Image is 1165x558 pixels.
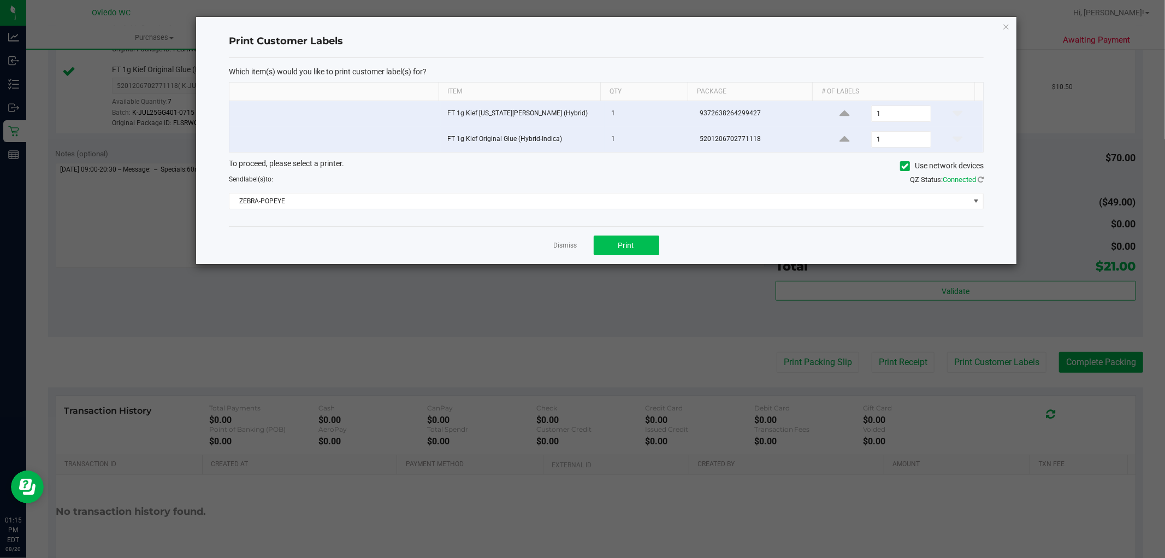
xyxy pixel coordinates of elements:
[900,160,984,172] label: Use network devices
[812,83,974,101] th: # of labels
[693,127,819,152] td: 5201206702771118
[594,236,659,255] button: Print
[910,175,984,184] span: QZ Status:
[221,158,992,174] div: To proceed, please select a printer.
[943,175,976,184] span: Connected
[229,193,969,209] span: ZEBRA-POPEYE
[229,34,984,49] h4: Print Customer Labels
[441,101,605,127] td: FT 1g Kief [US_STATE][PERSON_NAME] (Hybrid)
[688,83,812,101] th: Package
[693,101,819,127] td: 9372638264299427
[229,175,273,183] span: Send to:
[605,101,693,127] td: 1
[11,471,44,503] iframe: Resource center
[439,83,600,101] th: Item
[229,67,984,77] p: Which item(s) would you like to print customer label(s) for?
[618,241,635,250] span: Print
[554,241,577,250] a: Dismiss
[605,127,693,152] td: 1
[244,175,265,183] span: label(s)
[600,83,688,101] th: Qty
[441,127,605,152] td: FT 1g Kief Original Glue (Hybrid-Indica)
